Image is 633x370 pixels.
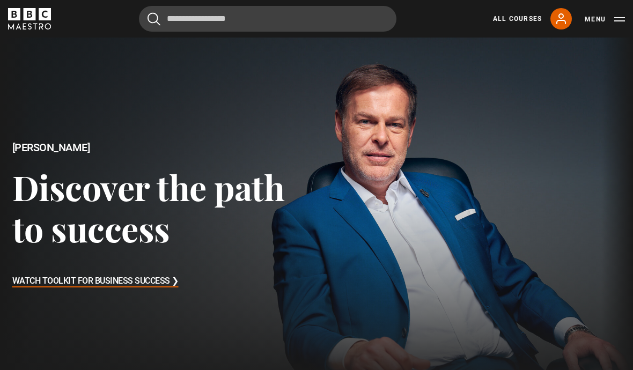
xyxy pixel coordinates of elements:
button: Toggle navigation [585,14,625,25]
a: All Courses [493,14,542,24]
h3: Watch Toolkit for Business Success ❯ [12,273,179,290]
input: Search [139,6,396,32]
button: Submit the search query [148,12,160,26]
h3: Discover the path to success [12,166,317,249]
svg: BBC Maestro [8,8,51,29]
h2: [PERSON_NAME] [12,142,317,154]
